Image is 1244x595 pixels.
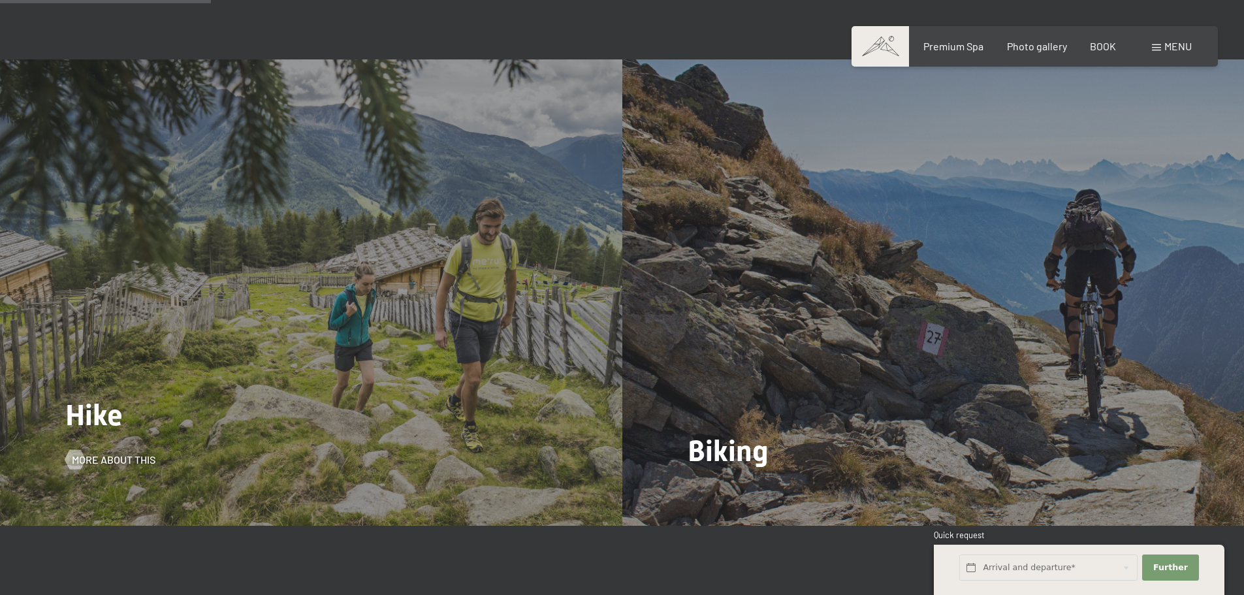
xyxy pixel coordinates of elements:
[1164,40,1192,52] font: menu
[1153,562,1188,572] font: Further
[1090,40,1116,52] a: BOOK
[72,453,155,466] font: More about this
[688,434,769,468] font: Biking
[923,40,983,52] a: Premium Spa
[65,398,123,432] font: Hike
[934,530,985,540] font: Quick request
[1007,40,1067,52] a: Photo gallery
[1142,555,1198,581] button: Further
[65,453,155,467] a: More about this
